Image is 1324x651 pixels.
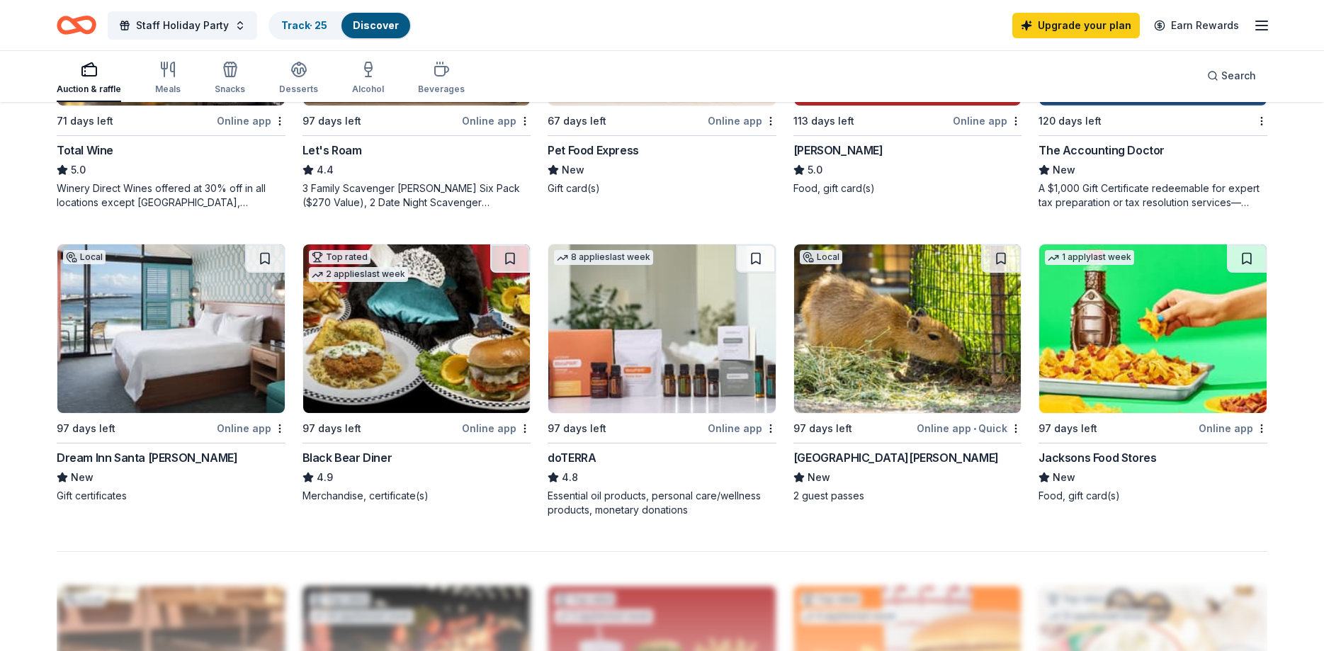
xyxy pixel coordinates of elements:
span: 4.8 [562,469,578,486]
div: Let's Roam [302,142,362,159]
div: The Accounting Doctor [1039,142,1165,159]
span: New [1053,469,1075,486]
span: New [71,469,94,486]
div: Local [800,250,842,264]
button: Meals [155,55,181,102]
div: 8 applies last week [554,250,653,265]
button: Search [1196,62,1267,90]
span: 5.0 [71,162,86,179]
div: Online app [953,112,1022,130]
div: Dream Inn Santa [PERSON_NAME] [57,449,237,466]
div: Desserts [279,84,318,95]
a: Image for Dream Inn Santa CruzLocal97 days leftOnline appDream Inn Santa [PERSON_NAME]NewGift cer... [57,244,285,503]
span: Search [1221,67,1256,84]
div: Gift certificates [57,489,285,503]
button: Desserts [279,55,318,102]
span: Staff Holiday Party [136,17,229,34]
button: Track· 25Discover [268,11,412,40]
div: 1 apply last week [1045,250,1134,265]
img: Image for Santa Barbara Zoo [794,244,1022,413]
div: Online app [708,112,776,130]
div: 97 days left [302,113,361,130]
span: New [808,469,830,486]
span: New [562,162,584,179]
a: Home [57,9,96,42]
div: Winery Direct Wines offered at 30% off in all locations except [GEOGRAPHIC_DATA], [GEOGRAPHIC_DAT... [57,181,285,210]
span: 5.0 [808,162,822,179]
div: [PERSON_NAME] [793,142,883,159]
span: • [973,423,976,434]
div: 71 days left [57,113,113,130]
div: Local [63,250,106,264]
div: Online app [1199,419,1267,437]
button: Auction & raffle [57,55,121,102]
div: 97 days left [1039,420,1097,437]
div: 3 Family Scavenger [PERSON_NAME] Six Pack ($270 Value), 2 Date Night Scavenger [PERSON_NAME] Two ... [302,181,531,210]
a: Track· 25 [281,19,327,31]
div: A $1,000 Gift Certificate redeemable for expert tax preparation or tax resolution services—recipi... [1039,181,1267,210]
div: Black Bear Diner [302,449,392,466]
div: 97 days left [302,420,361,437]
div: Merchandise, certificate(s) [302,489,531,503]
div: 113 days left [793,113,854,130]
a: Image for Black Bear DinerTop rated2 applieslast week97 days leftOnline appBlack Bear Diner4.9Mer... [302,244,531,503]
div: 2 applies last week [309,267,408,282]
div: Food, gift card(s) [793,181,1022,196]
div: Top rated [309,250,370,264]
div: Online app Quick [917,419,1022,437]
button: Alcohol [352,55,384,102]
div: Jacksons Food Stores [1039,449,1156,466]
span: 4.9 [317,469,333,486]
div: Alcohol [352,84,384,95]
div: Essential oil products, personal care/wellness products, monetary donations [548,489,776,517]
div: Gift card(s) [548,181,776,196]
div: Online app [462,112,531,130]
a: Image for Jacksons Food Stores1 applylast week97 days leftOnline appJacksons Food StoresNewFood, ... [1039,244,1267,503]
div: [GEOGRAPHIC_DATA][PERSON_NAME] [793,449,999,466]
div: Total Wine [57,142,113,159]
div: Beverages [418,84,465,95]
div: 97 days left [548,420,606,437]
div: 97 days left [57,420,115,437]
div: Food, gift card(s) [1039,489,1267,503]
button: Snacks [215,55,245,102]
img: Image for Dream Inn Santa Cruz [57,244,285,413]
span: 4.4 [317,162,334,179]
a: Image for doTERRA8 applieslast week97 days leftOnline appdoTERRA4.8Essential oil products, person... [548,244,776,517]
div: 67 days left [548,113,606,130]
img: Image for doTERRA [548,244,776,413]
button: Beverages [418,55,465,102]
div: Pet Food Express [548,142,639,159]
div: Online app [462,419,531,437]
img: Image for Black Bear Diner [303,244,531,413]
a: Discover [353,19,399,31]
div: 2 guest passes [793,489,1022,503]
button: Staff Holiday Party [108,11,257,40]
div: Online app [217,419,285,437]
div: 97 days left [793,420,852,437]
div: Snacks [215,84,245,95]
div: Meals [155,84,181,95]
div: Online app [708,419,776,437]
div: Online app [217,112,285,130]
span: New [1053,162,1075,179]
div: doTERRA [548,449,596,466]
img: Image for Jacksons Food Stores [1039,244,1267,413]
a: Earn Rewards [1145,13,1247,38]
div: Auction & raffle [57,84,121,95]
a: Image for Santa Barbara ZooLocal97 days leftOnline app•Quick[GEOGRAPHIC_DATA][PERSON_NAME]New2 gu... [793,244,1022,503]
div: 120 days left [1039,113,1102,130]
a: Upgrade your plan [1012,13,1140,38]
